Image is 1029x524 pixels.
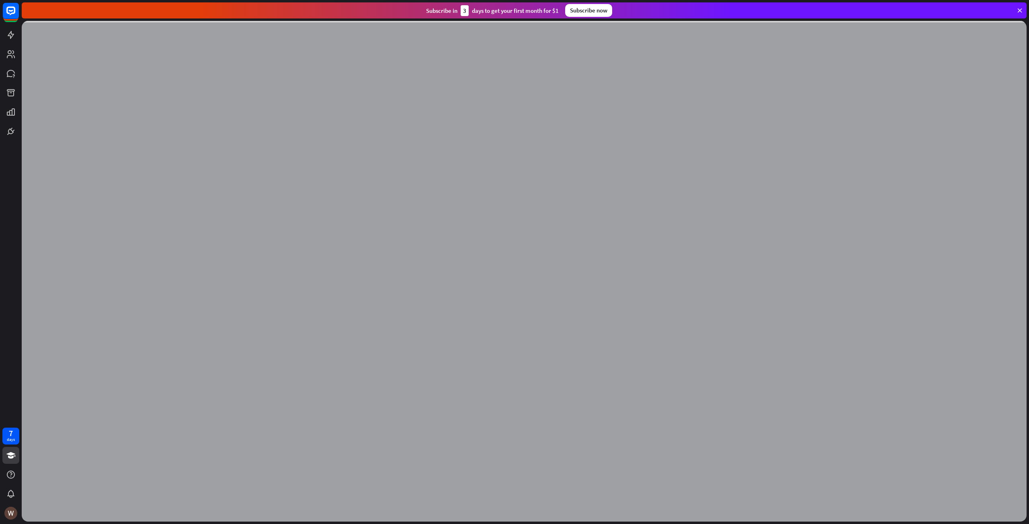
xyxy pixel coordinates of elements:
div: Subscribe now [565,4,612,17]
div: 7 [9,430,13,437]
div: Subscribe in days to get your first month for $1 [426,5,559,16]
div: days [7,437,15,442]
iframe: LiveChat chat widget [995,490,1029,524]
div: 3 [461,5,469,16]
a: 7 days [2,428,19,444]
